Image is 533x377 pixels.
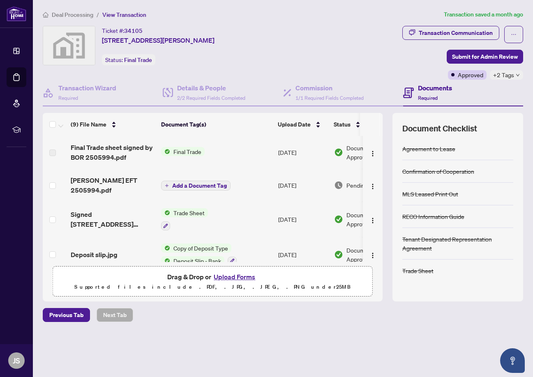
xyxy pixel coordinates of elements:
[53,267,372,297] span: Drag & Drop orUpload FormsSupported files include .PDF, .JPG, .JPEG, .PNG under25MB
[177,83,245,93] h4: Details & People
[124,27,143,34] span: 34105
[211,271,258,282] button: Upload Forms
[71,143,155,162] span: Final Trade sheet signed by BOR 2505994.pdf
[170,256,224,265] span: Deposit Slip - Bank
[102,35,215,45] span: [STREET_ADDRESS][PERSON_NAME]
[444,10,523,19] article: Transaction saved a month ago
[161,181,231,191] button: Add a Document Tag
[71,120,106,129] span: (9) File Name
[43,308,90,322] button: Previous Tab
[43,26,95,65] img: svg%3e
[102,54,155,65] div: Status:
[58,83,116,93] h4: Transaction Wizard
[161,147,170,156] img: Status Icon
[295,83,364,93] h4: Commission
[170,244,231,253] span: Copy of Deposit Type
[402,144,455,153] div: Agreement to Lease
[402,26,499,40] button: Transaction Communication
[275,169,331,202] td: [DATE]
[161,208,208,230] button: Status IconTrade Sheet
[334,120,351,129] span: Status
[71,209,155,229] span: Signed [STREET_ADDRESS][PERSON_NAME]pdf
[165,184,169,188] span: plus
[161,208,170,217] img: Status Icon
[447,50,523,64] button: Submit for Admin Review
[346,210,397,228] span: Document Approved
[161,180,231,191] button: Add a Document Tag
[278,120,311,129] span: Upload Date
[330,113,400,136] th: Status
[275,237,331,272] td: [DATE]
[275,136,331,169] td: [DATE]
[458,70,483,79] span: Approved
[161,244,170,253] img: Status Icon
[170,147,205,156] span: Final Trade
[511,32,517,37] span: ellipsis
[418,83,452,93] h4: Documents
[172,183,227,188] span: Add a Document Tag
[67,113,158,136] th: (9) File Name
[334,250,343,259] img: Document Status
[366,213,379,226] button: Logo
[102,26,143,35] div: Ticket #:
[161,147,205,156] button: Status IconFinal Trade
[275,113,330,136] th: Upload Date
[334,181,343,190] img: Document Status
[366,179,379,192] button: Logo
[500,348,525,373] button: Open asap
[369,183,376,190] img: Logo
[366,248,379,261] button: Logo
[71,250,118,260] span: Deposit slip.jpg
[161,256,170,265] img: Status Icon
[366,146,379,159] button: Logo
[369,150,376,157] img: Logo
[102,11,146,18] span: View Transaction
[275,202,331,237] td: [DATE]
[402,212,464,221] div: RECO Information Guide
[161,244,237,266] button: Status IconCopy of Deposit TypeStatus IconDeposit Slip - Bank
[124,56,152,64] span: Final Trade
[346,181,388,190] span: Pending Review
[43,12,48,18] span: home
[452,50,518,63] span: Submit for Admin Review
[369,252,376,259] img: Logo
[295,95,364,101] span: 1/1 Required Fields Completed
[58,95,78,101] span: Required
[419,26,493,39] div: Transaction Communication
[167,271,258,282] span: Drag & Drop or
[493,70,514,80] span: +2 Tags
[402,167,474,176] div: Confirmation of Cooperation
[52,11,93,18] span: Deal Processing
[346,246,397,264] span: Document Approved
[158,113,275,136] th: Document Tag(s)
[58,282,367,292] p: Supported files include .PDF, .JPG, .JPEG, .PNG under 25 MB
[402,189,458,198] div: MLS Leased Print Out
[97,10,99,19] li: /
[369,217,376,224] img: Logo
[346,143,397,161] span: Document Approved
[334,148,343,157] img: Document Status
[49,308,83,322] span: Previous Tab
[516,73,520,77] span: down
[334,215,343,224] img: Document Status
[97,308,133,322] button: Next Tab
[402,266,434,275] div: Trade Sheet
[7,6,26,21] img: logo
[402,123,477,134] span: Document Checklist
[13,355,20,366] span: JS
[71,175,155,195] span: [PERSON_NAME] EFT 2505994.pdf
[402,234,513,253] div: Tenant Designated Representation Agreement
[418,95,438,101] span: Required
[170,208,208,217] span: Trade Sheet
[177,95,245,101] span: 2/2 Required Fields Completed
